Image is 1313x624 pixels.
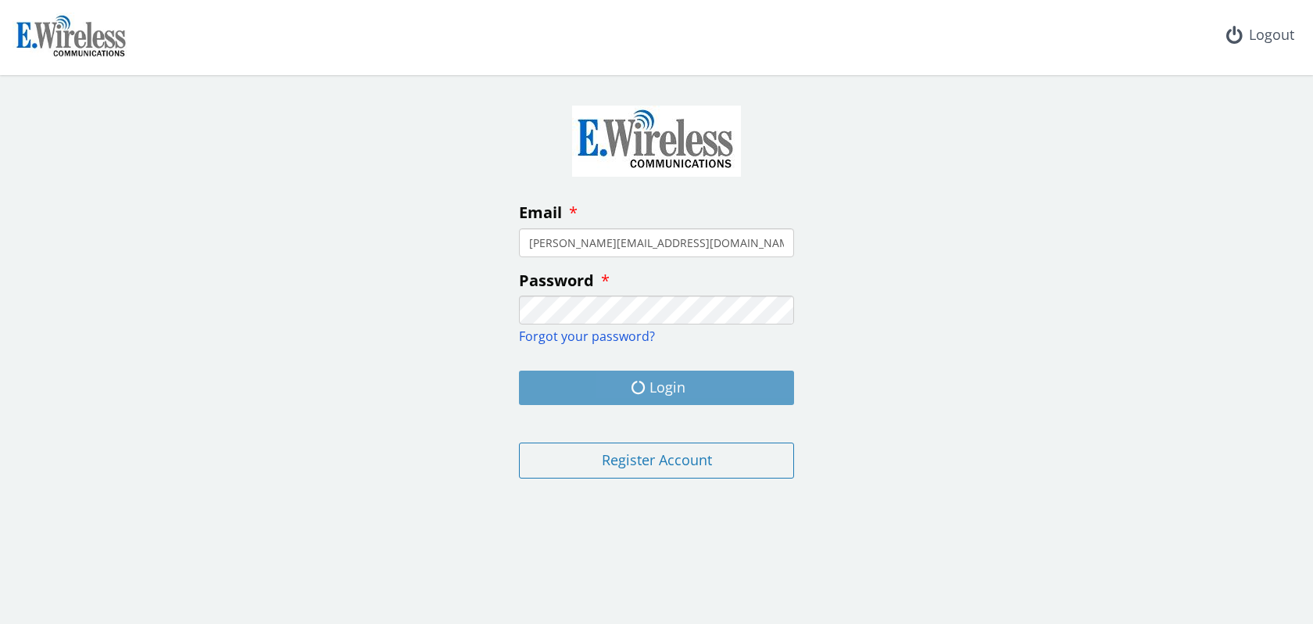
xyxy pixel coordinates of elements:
[519,228,794,257] input: enter your email address
[519,202,562,223] span: Email
[519,270,594,291] span: Password
[519,443,794,479] button: Register Account
[519,371,794,405] button: Login
[519,328,655,345] a: Forgot your password?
